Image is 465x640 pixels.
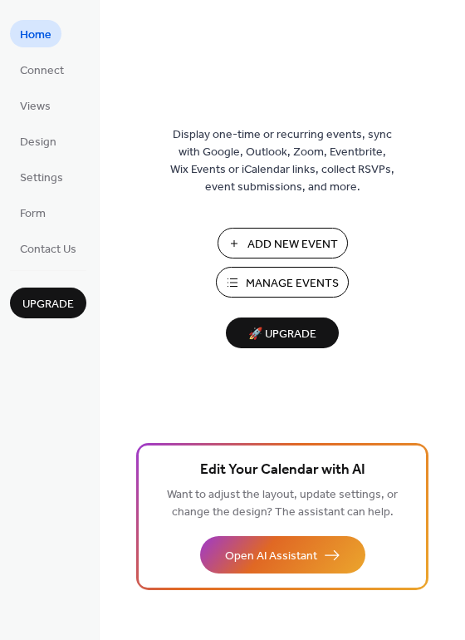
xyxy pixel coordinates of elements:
[20,170,63,187] span: Settings
[10,127,66,155] a: Design
[167,484,398,524] span: Want to adjust the layout, update settings, or change the design? The assistant can help.
[10,56,74,83] a: Connect
[20,205,46,223] span: Form
[225,548,317,565] span: Open AI Assistant
[10,234,86,262] a: Contact Us
[236,323,329,346] span: 🚀 Upgrade
[226,318,339,348] button: 🚀 Upgrade
[22,296,74,313] span: Upgrade
[200,459,365,482] span: Edit Your Calendar with AI
[10,91,61,119] a: Views
[10,163,73,190] a: Settings
[10,20,61,47] a: Home
[200,536,365,574] button: Open AI Assistant
[20,62,64,80] span: Connect
[247,236,338,254] span: Add New Event
[10,199,56,226] a: Form
[20,241,76,258] span: Contact Us
[216,267,349,298] button: Manage Events
[20,98,51,116] span: Views
[10,288,86,318] button: Upgrade
[170,126,394,196] span: Display one-time or recurring events, sync with Google, Outlook, Zoom, Eventbrite, Wix Events or ...
[20,27,51,44] span: Home
[246,275,339,293] span: Manage Events
[218,228,348,258] button: Add New Event
[20,134,56,151] span: Design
